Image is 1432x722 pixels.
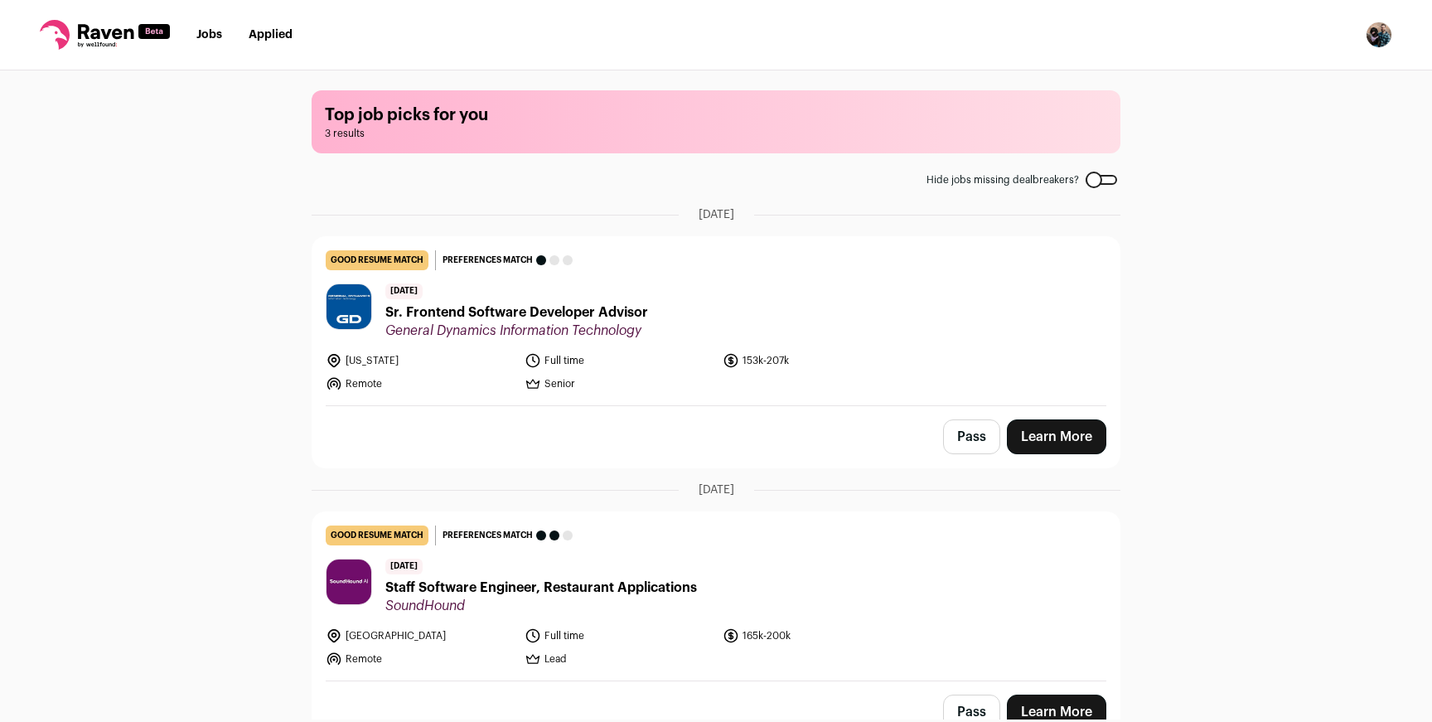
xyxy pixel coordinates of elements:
span: [DATE] [385,559,423,574]
a: Jobs [196,29,222,41]
span: Preferences match [443,252,533,269]
li: Full time [525,352,714,369]
li: 165k-200k [723,628,912,644]
span: Preferences match [443,527,533,544]
span: [DATE] [385,283,423,299]
span: [DATE] [699,206,734,223]
span: Sr. Frontend Software Developer Advisor [385,303,648,322]
div: good resume match [326,526,428,545]
button: Pass [943,419,1000,454]
span: Staff Software Engineer, Restaurant Applications [385,578,697,598]
span: General Dynamics Information Technology [385,322,648,339]
li: [GEOGRAPHIC_DATA] [326,628,515,644]
li: 153k-207k [723,352,912,369]
a: Applied [249,29,293,41]
img: ea2b8110fcf758e35ec7c2a76377bbf4d744a4bd7ebbc939b4134aecd8a34436.jpg [327,560,371,604]
h1: Top job picks for you [325,104,1107,127]
a: good resume match Preferences match [DATE] Staff Software Engineer, Restaurant Applications Sound... [312,512,1120,681]
li: [US_STATE] [326,352,515,369]
li: Remote [326,651,515,667]
img: 6cf546ce83ea7b94c4127dff470c70d64330655ca2dc68fd467d27a0a02c2d91 [327,284,371,329]
img: 16726057-medium_jpg [1366,22,1392,48]
a: good resume match Preferences match [DATE] Sr. Frontend Software Developer Advisor General Dynami... [312,237,1120,405]
span: SoundHound [385,598,697,614]
span: [DATE] [699,482,734,498]
li: Senior [525,376,714,392]
button: Open dropdown [1366,22,1392,48]
li: Lead [525,651,714,667]
div: good resume match [326,250,428,270]
span: Hide jobs missing dealbreakers? [926,173,1079,187]
a: Learn More [1007,419,1106,454]
span: 3 results [325,127,1107,140]
li: Remote [326,376,515,392]
li: Full time [525,628,714,644]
